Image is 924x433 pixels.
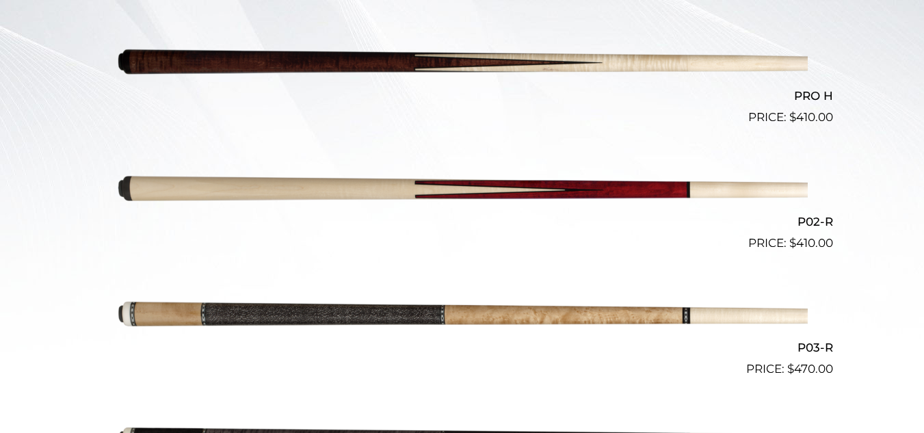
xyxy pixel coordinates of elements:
[787,362,794,376] span: $
[92,83,833,108] h2: PRO H
[789,110,833,124] bdi: 410.00
[92,209,833,235] h2: P02-R
[92,5,833,126] a: PRO H $410.00
[789,110,796,124] span: $
[117,258,808,373] img: P03-R
[789,236,833,250] bdi: 410.00
[92,132,833,252] a: P02-R $410.00
[92,258,833,378] a: P03-R $470.00
[787,362,833,376] bdi: 470.00
[789,236,796,250] span: $
[117,5,808,120] img: PRO H
[92,335,833,360] h2: P03-R
[117,132,808,247] img: P02-R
